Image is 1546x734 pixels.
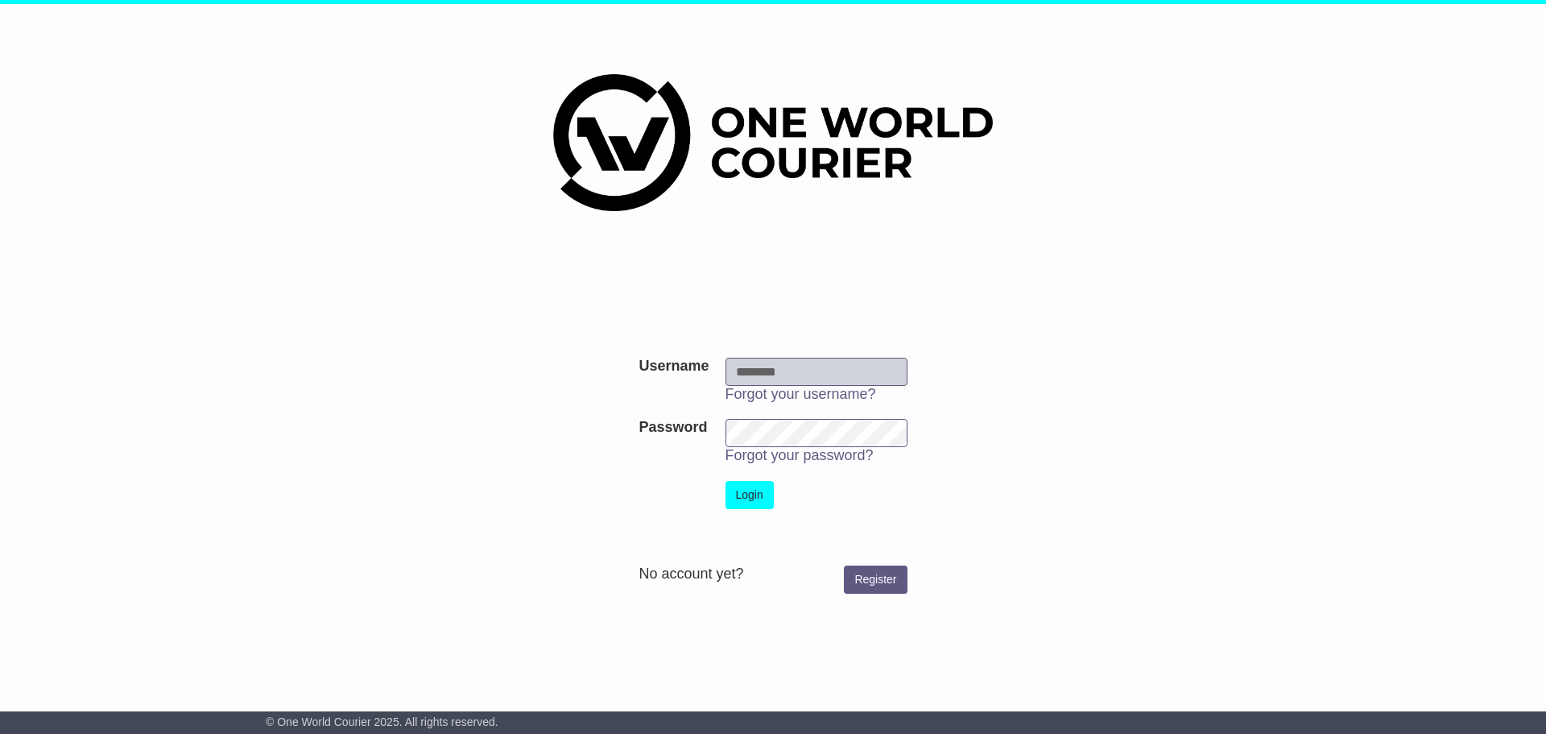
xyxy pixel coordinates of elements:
[725,386,876,402] a: Forgot your username?
[844,566,907,594] a: Register
[266,715,498,728] span: © One World Courier 2025. All rights reserved.
[639,358,709,375] label: Username
[639,566,907,583] div: No account yet?
[725,481,774,509] button: Login
[639,419,707,437] label: Password
[553,74,993,211] img: One World
[725,447,874,463] a: Forgot your password?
